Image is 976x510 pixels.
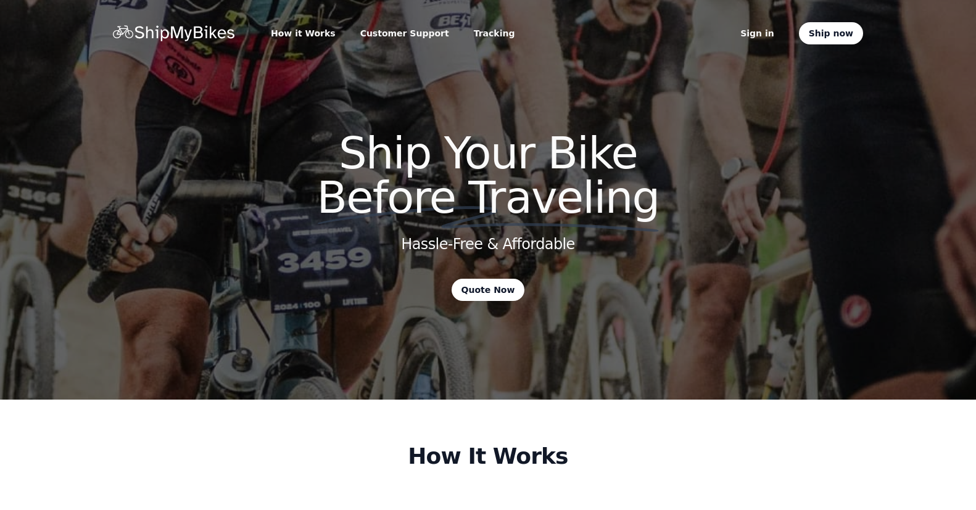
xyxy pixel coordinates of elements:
[469,25,520,42] a: Tracking
[113,25,236,41] a: Home
[809,27,853,39] span: Ship now
[355,25,454,42] a: Customer Support
[924,461,964,498] iframe: chat widget
[266,25,341,42] a: How it Works
[281,444,695,469] h2: How It Works
[317,171,660,223] span: Before Traveling
[452,279,525,301] a: Quote Now
[401,234,575,254] h2: Hassle-Free & Affordable
[799,22,863,44] a: Ship now
[212,131,764,220] h1: Ship Your Bike
[735,25,779,42] a: Sign in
